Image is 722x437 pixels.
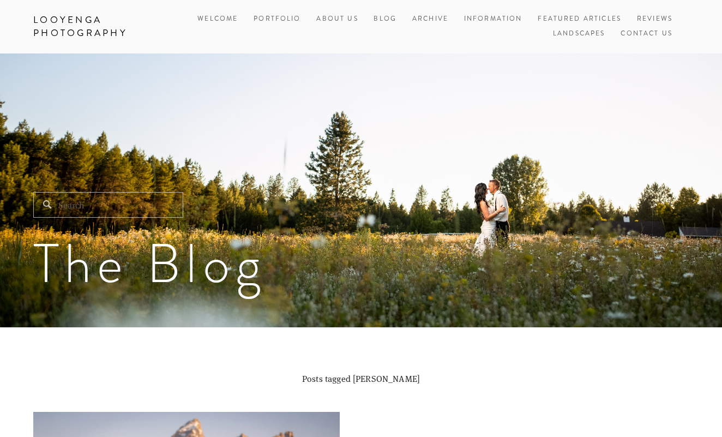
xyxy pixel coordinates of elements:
[25,11,175,43] a: Looyenga Photography
[538,12,621,27] a: Featured Articles
[33,236,689,291] h1: The Blog
[197,12,238,27] a: Welcome
[33,371,689,412] header: Posts tagged [PERSON_NAME]
[621,27,672,41] a: Contact Us
[412,12,448,27] a: Archive
[316,12,358,27] a: About Us
[637,12,672,27] a: Reviews
[553,27,605,41] a: Landscapes
[374,12,396,27] a: Blog
[464,14,522,23] a: Information
[254,14,300,23] a: Portfolio
[33,192,183,218] input: Search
